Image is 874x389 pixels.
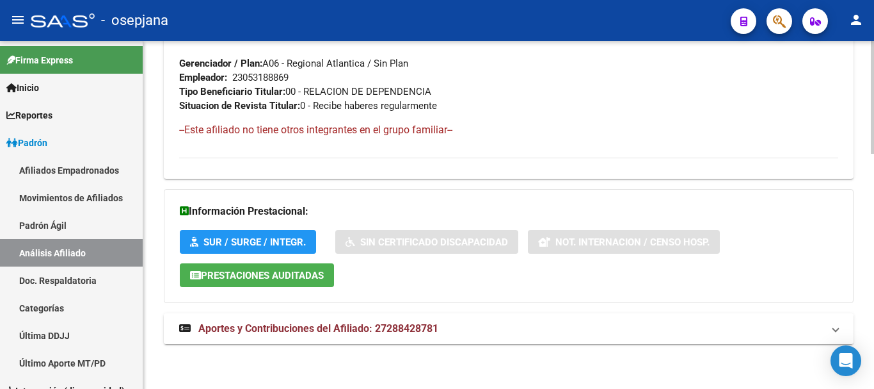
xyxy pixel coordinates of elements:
[6,136,47,150] span: Padrón
[555,236,710,248] span: Not. Internacion / Censo Hosp.
[179,86,285,97] strong: Tipo Beneficiario Titular:
[10,12,26,28] mat-icon: menu
[179,86,431,97] span: 00 - RELACION DE DEPENDENCIA
[179,58,408,69] span: A06 - Regional Atlantica / Sin Plan
[6,108,52,122] span: Reportes
[164,313,854,344] mat-expansion-panel-header: Aportes y Contribuciones del Afiliado: 27288428781
[179,100,437,112] span: 0 - Recibe haberes regularmente
[360,236,508,248] span: Sin Certificado Discapacidad
[101,6,168,35] span: - osepjana
[179,123,838,137] h4: --Este afiliado no tiene otros integrantes en el grupo familiar--
[6,53,73,67] span: Firma Express
[830,345,861,376] div: Open Intercom Messenger
[180,230,316,254] button: SUR / SURGE / INTEGR.
[6,81,39,95] span: Inicio
[179,58,262,69] strong: Gerenciador / Plan:
[180,203,838,220] h3: Información Prestacional:
[528,230,720,254] button: Not. Internacion / Censo Hosp.
[335,230,518,254] button: Sin Certificado Discapacidad
[848,12,864,28] mat-icon: person
[180,263,334,287] button: Prestaciones Auditadas
[203,236,306,248] span: SUR / SURGE / INTEGR.
[201,270,324,281] span: Prestaciones Auditadas
[179,100,300,112] strong: Situacion de Revista Titular:
[232,70,289,85] div: 23053188869
[179,72,227,83] strong: Empleador:
[198,322,438,335] span: Aportes y Contribuciones del Afiliado: 27288428781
